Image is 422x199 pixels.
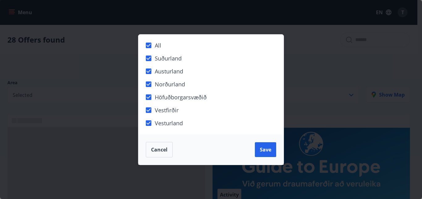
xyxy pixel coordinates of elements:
[255,142,276,157] button: Save
[155,54,182,62] span: Suðurland
[151,146,167,153] span: Cancel
[155,41,161,49] span: All
[155,93,207,101] span: Höfuðborgarsvæðið
[155,119,183,127] span: Vesturland
[260,146,271,153] span: Save
[155,80,185,88] span: Norðurland
[146,142,173,157] button: Cancel
[155,106,179,114] span: Vestfirðir
[155,67,183,75] span: Austurland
